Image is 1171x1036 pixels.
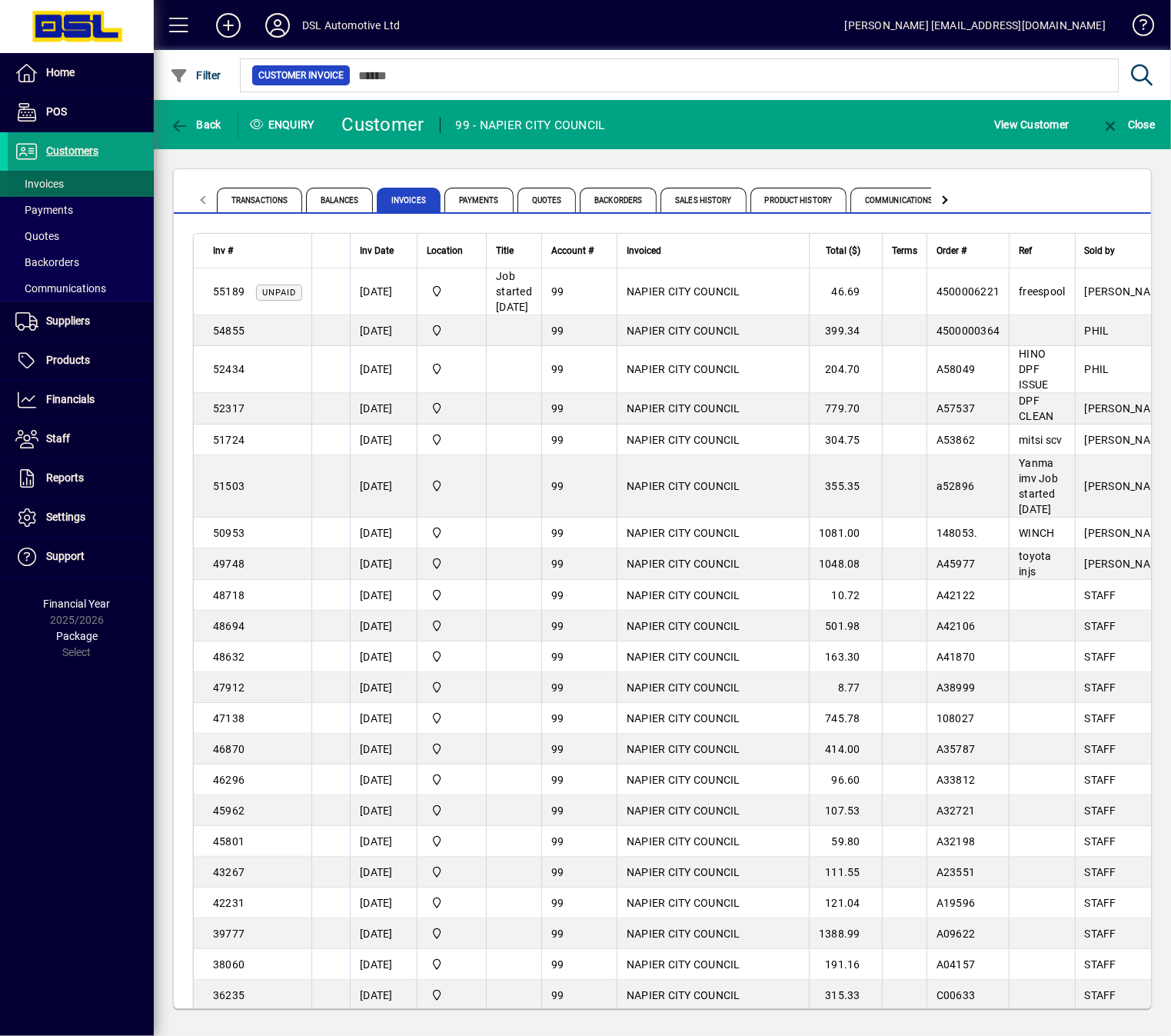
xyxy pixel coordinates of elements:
[580,188,657,212] span: Backorders
[627,989,740,1001] span: NAPIER CITY COUNCIL
[213,434,245,446] span: 51724
[1085,897,1116,909] span: STAFF
[350,734,417,765] td: [DATE]
[627,285,740,298] span: NAPIER CITY COUNCIL
[936,325,1000,337] span: 4500000364
[627,620,740,632] span: NAPIER CITY COUNCIL
[8,538,154,576] a: Support
[551,958,564,971] span: 99
[427,956,477,973] span: Central
[809,346,882,393] td: 204.70
[627,866,740,878] span: NAPIER CITY COUNCIL
[213,363,245,375] span: 52434
[936,651,976,663] span: A41870
[627,958,740,971] span: NAPIER CITY COUNCIL
[213,681,245,694] span: 47912
[819,242,874,259] div: Total ($)
[427,987,477,1004] span: Central
[8,171,154,197] a: Invoices
[213,242,233,259] span: Inv #
[213,743,245,755] span: 46870
[1085,325,1109,337] span: PHIL
[551,325,564,337] span: 99
[627,402,740,415] span: NAPIER CITY COUNCIL
[627,242,800,259] div: Invoiced
[170,69,221,82] span: Filter
[551,527,564,539] span: 99
[350,580,417,611] td: [DATE]
[1085,928,1116,940] span: STAFF
[427,710,477,727] span: Central
[936,804,976,817] span: A32721
[627,804,740,817] span: NAPIER CITY COUNCIL
[350,315,417,346] td: [DATE]
[809,548,882,580] td: 1048.08
[1085,743,1116,755] span: STAFF
[936,285,1000,298] span: 4500006221
[377,188,441,212] span: Invoices
[809,425,882,455] td: 304.75
[15,256,79,268] span: Backorders
[809,393,882,425] td: 779.70
[551,774,564,786] span: 99
[936,558,976,570] span: A45977
[154,111,238,138] app-page-header-button: Back
[8,381,154,419] a: Financials
[427,478,477,495] span: Central
[427,400,477,417] span: Central
[809,888,882,918] td: 121.04
[258,68,344,83] span: Customer Invoice
[990,111,1073,138] button: View Customer
[551,242,607,259] div: Account #
[213,866,245,878] span: 43267
[1085,363,1109,375] span: PHIL
[8,341,154,380] a: Products
[826,242,860,259] span: Total ($)
[1019,527,1054,539] span: WINCH
[8,249,154,275] a: Backorders
[8,459,154,498] a: Reports
[46,105,67,118] span: POS
[350,611,417,641] td: [DATE]
[46,145,98,157] span: Customers
[845,13,1106,38] div: [PERSON_NAME] [EMAIL_ADDRESS][DOMAIN_NAME]
[809,765,882,795] td: 96.60
[936,774,976,786] span: A33812
[1085,111,1171,138] app-page-header-button: Close enquiry
[627,434,740,446] span: NAPIER CITY COUNCIL
[46,471,84,484] span: Reports
[809,857,882,888] td: 111.55
[809,641,882,672] td: 163.30
[1085,989,1116,1001] span: STAFF
[936,434,976,446] span: A53862
[350,393,417,425] td: [DATE]
[517,188,577,212] span: Quotes
[427,771,477,788] span: Central
[350,857,417,888] td: [DATE]
[1085,804,1116,817] span: STAFF
[213,835,245,848] span: 45801
[551,651,564,663] span: 99
[8,302,154,341] a: Suppliers
[809,455,882,518] td: 355.35
[213,712,245,725] span: 47138
[46,511,85,523] span: Settings
[627,558,740,570] span: NAPIER CITY COUNCIL
[350,641,417,672] td: [DATE]
[551,589,564,601] span: 99
[350,268,417,315] td: [DATE]
[551,681,564,694] span: 99
[427,802,477,819] span: Central
[936,363,976,375] span: A58049
[427,925,477,942] span: Central
[427,864,477,881] span: Central
[551,242,594,259] span: Account #
[238,112,331,137] div: Enquiry
[170,118,221,131] span: Back
[427,525,477,541] span: Central
[627,712,740,725] span: NAPIER CITY COUNCIL
[551,804,564,817] span: 99
[1085,620,1116,632] span: STAFF
[551,620,564,632] span: 99
[427,283,477,300] span: Central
